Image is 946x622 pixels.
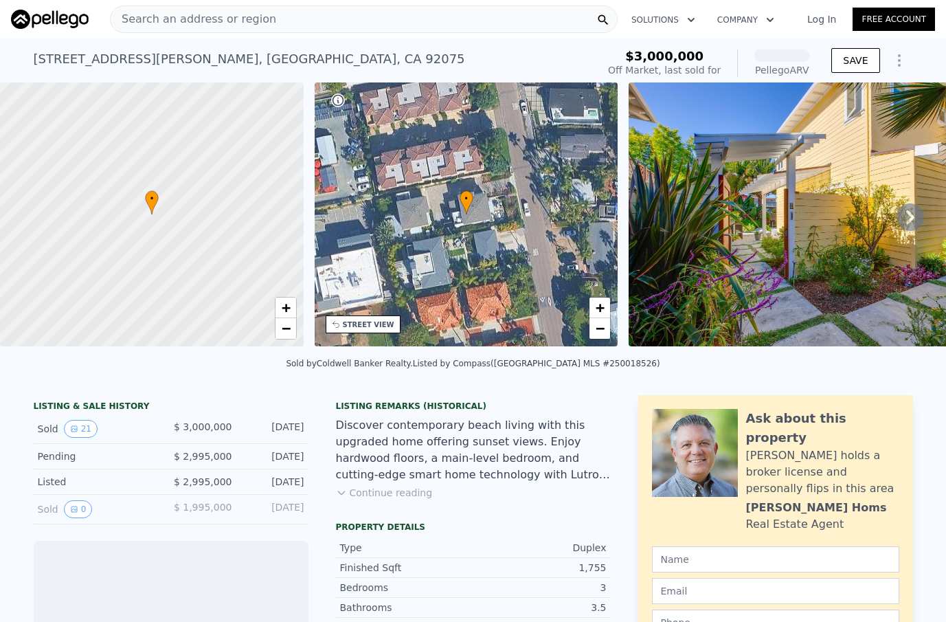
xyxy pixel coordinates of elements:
[853,8,935,31] a: Free Account
[336,522,611,533] div: Property details
[340,601,473,614] div: Bathrooms
[620,8,706,32] button: Solutions
[343,320,394,330] div: STREET VIEW
[38,420,160,438] div: Sold
[336,486,433,500] button: Continue reading
[64,500,93,518] button: View historical data
[754,63,809,77] div: Pellego ARV
[706,8,785,32] button: Company
[460,190,473,214] div: •
[34,49,465,69] div: [STREET_ADDRESS][PERSON_NAME] , [GEOGRAPHIC_DATA] , CA 92075
[286,359,412,368] div: Sold by Coldwell Banker Realty .
[111,11,276,27] span: Search an address or region
[886,47,913,74] button: Show Options
[746,447,899,497] div: [PERSON_NAME] holds a broker license and personally flips in this area
[596,320,605,337] span: −
[746,500,887,516] div: [PERSON_NAME] Homs
[38,475,160,489] div: Listed
[281,320,290,337] span: −
[340,581,473,595] div: Bedrooms
[275,318,296,339] a: Zoom out
[831,48,879,73] button: SAVE
[243,475,304,489] div: [DATE]
[746,409,899,447] div: Ask about this property
[625,49,703,63] span: $3,000,000
[473,541,607,555] div: Duplex
[336,417,611,483] div: Discover contemporary beach living with this upgraded home offering sunset views. Enjoy hardwood ...
[413,359,660,368] div: Listed by Compass ([GEOGRAPHIC_DATA] MLS #250018526)
[652,578,899,604] input: Email
[652,546,899,573] input: Name
[243,449,304,463] div: [DATE]
[596,299,605,316] span: +
[174,476,232,487] span: $ 2,995,000
[174,421,232,432] span: $ 3,000,000
[34,401,308,414] div: LISTING & SALE HISTORY
[473,561,607,575] div: 1,755
[473,581,607,595] div: 3
[608,63,721,77] div: Off Market, last sold for
[473,601,607,614] div: 3.5
[174,451,232,462] span: $ 2,995,000
[589,298,610,318] a: Zoom in
[589,318,610,339] a: Zoom out
[281,299,290,316] span: +
[243,420,304,438] div: [DATE]
[145,190,159,214] div: •
[145,192,159,205] span: •
[340,541,473,555] div: Type
[11,10,89,29] img: Pellego
[340,561,473,575] div: Finished Sqft
[275,298,296,318] a: Zoom in
[336,401,611,412] div: Listing Remarks (Historical)
[38,449,160,463] div: Pending
[243,500,304,518] div: [DATE]
[746,516,844,533] div: Real Estate Agent
[460,192,473,205] span: •
[64,420,98,438] button: View historical data
[174,502,232,513] span: $ 1,995,000
[791,12,853,26] a: Log In
[38,500,160,518] div: Sold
